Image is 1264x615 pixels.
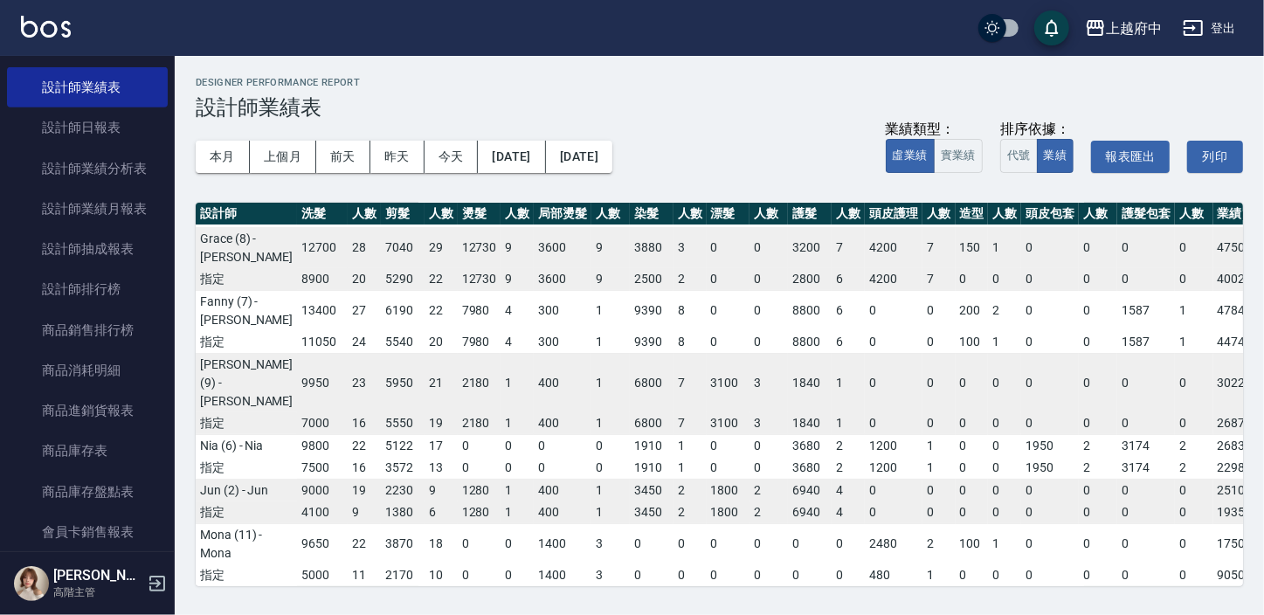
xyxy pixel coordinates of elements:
[1021,353,1079,412] td: 0
[673,268,707,291] td: 2
[591,353,630,412] td: 1
[534,203,591,225] th: 局部燙髮
[788,353,832,412] td: 1840
[250,141,316,173] button: 上個月
[1021,434,1079,457] td: 1950
[988,501,1021,524] td: 0
[501,457,534,480] td: 0
[1176,12,1243,45] button: 登出
[7,472,168,512] a: 商品庫存盤點表
[630,268,673,291] td: 2500
[196,434,297,457] td: Nia (6) - Nia
[370,141,425,173] button: 昨天
[1175,203,1213,225] th: 人數
[922,434,956,457] td: 1
[707,268,750,291] td: 0
[707,434,750,457] td: 0
[196,331,297,354] td: 指定
[297,353,348,412] td: 9950
[956,457,989,480] td: 0
[381,479,425,501] td: 2230
[591,479,630,501] td: 1
[1117,434,1175,457] td: 3174
[7,390,168,431] a: 商品進銷貨報表
[988,268,1021,291] td: 0
[348,412,381,435] td: 16
[865,227,922,268] td: 4200
[865,290,922,331] td: 0
[591,290,630,331] td: 1
[988,457,1021,480] td: 0
[591,434,630,457] td: 0
[707,457,750,480] td: 0
[1079,434,1117,457] td: 2
[1021,457,1079,480] td: 1950
[865,412,922,435] td: 0
[865,203,922,225] th: 頭皮護理
[832,501,865,524] td: 4
[501,268,534,291] td: 9
[1079,353,1117,412] td: 0
[381,290,425,331] td: 6190
[1117,479,1175,501] td: 0
[788,501,832,524] td: 6940
[1021,227,1079,268] td: 0
[1117,457,1175,480] td: 3174
[1079,268,1117,291] td: 0
[534,457,591,480] td: 0
[534,479,591,501] td: 400
[1213,290,1264,331] td: 47847
[7,310,168,350] a: 商品銷售排行榜
[501,479,534,501] td: 1
[196,353,297,412] td: [PERSON_NAME] (9) - [PERSON_NAME]
[788,331,832,354] td: 8800
[425,141,479,173] button: 今天
[922,501,956,524] td: 0
[788,290,832,331] td: 8800
[673,479,707,501] td: 2
[988,479,1021,501] td: 0
[1000,139,1038,173] button: 代號
[630,290,673,331] td: 9390
[956,479,989,501] td: 0
[1213,412,1264,435] td: 26870
[865,501,922,524] td: 0
[956,434,989,457] td: 0
[591,203,630,225] th: 人數
[196,457,297,480] td: 指定
[832,331,865,354] td: 6
[1117,412,1175,435] td: 0
[865,434,922,457] td: 1200
[297,412,348,435] td: 7000
[1117,353,1175,412] td: 0
[922,290,956,331] td: 0
[788,268,832,291] td: 2800
[922,479,956,501] td: 0
[1091,141,1170,173] button: 報表匯出
[196,227,297,268] td: Grace (8) - [PERSON_NAME]
[1117,501,1175,524] td: 0
[381,457,425,480] td: 3572
[1213,203,1264,225] th: 業績
[832,353,865,412] td: 1
[1213,227,1264,268] td: 47500
[591,227,630,268] td: 9
[297,203,348,225] th: 洗髮
[1021,331,1079,354] td: 0
[196,77,1243,88] h2: Designer Performance Report
[1175,479,1213,501] td: 0
[956,412,989,435] td: 0
[1117,290,1175,331] td: 1587
[425,331,458,354] td: 20
[1175,501,1213,524] td: 0
[381,268,425,291] td: 5290
[297,434,348,457] td: 9800
[749,412,788,435] td: 3
[956,353,989,412] td: 0
[21,16,71,38] img: Logo
[425,290,458,331] td: 22
[501,331,534,354] td: 4
[458,268,501,291] td: 12730
[501,412,534,435] td: 1
[788,203,832,225] th: 護髮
